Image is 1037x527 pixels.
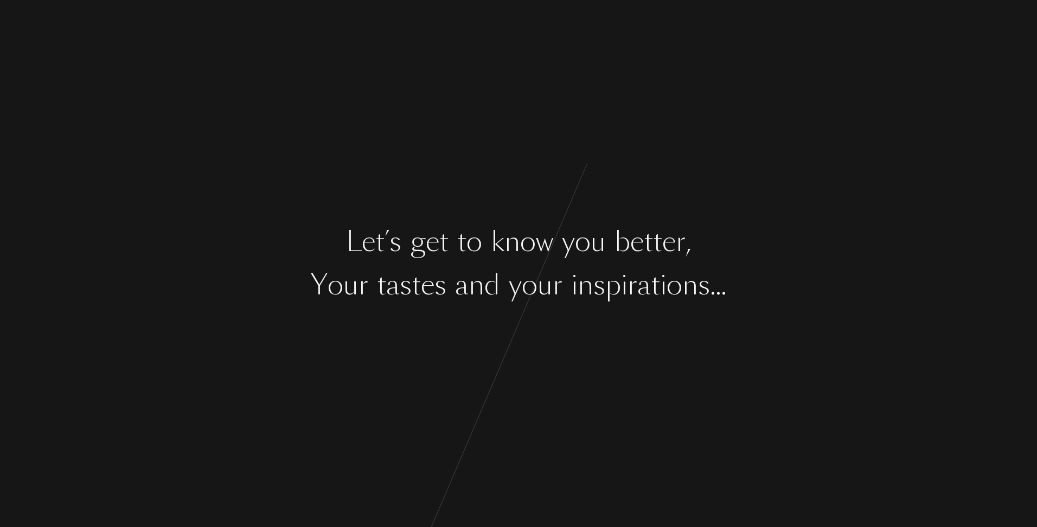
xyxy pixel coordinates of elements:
div: n [682,265,698,306]
div: e [421,265,434,306]
div: e [362,222,375,262]
div: o [328,265,343,306]
div: o [520,222,536,262]
div: o [575,222,591,262]
div: r [676,222,686,262]
div: e [662,222,676,262]
div: a [455,265,469,306]
div: s [593,265,605,306]
div: a [637,265,651,306]
div: , [686,222,691,262]
div: o [522,265,537,306]
div: t [457,222,466,262]
div: a [386,265,400,306]
div: n [578,265,593,306]
div: r [553,265,562,306]
div: k [491,222,504,262]
div: i [660,265,667,306]
div: e [630,222,644,262]
div: u [537,265,553,306]
div: t [412,265,421,306]
div: r [628,265,637,306]
div: w [536,222,553,262]
div: n [469,265,484,306]
div: o [466,222,482,262]
div: d [484,265,500,306]
div: t [651,265,660,306]
div: o [667,265,682,306]
div: t [375,222,385,262]
div: s [434,265,446,306]
div: n [504,222,520,262]
div: . [715,265,721,306]
div: . [721,265,726,306]
div: u [343,265,359,306]
div: b [614,222,630,262]
div: s [698,265,710,306]
div: u [591,222,606,262]
div: i [621,265,628,306]
div: y [562,222,575,262]
div: t [644,222,653,262]
div: y [509,265,522,306]
div: . [710,265,715,306]
div: p [605,265,621,306]
div: s [389,222,401,262]
div: L [346,222,362,262]
div: ’ [385,222,389,262]
div: Y [311,265,328,306]
div: i [571,265,578,306]
div: g [410,222,426,262]
div: r [359,265,368,306]
div: t [377,265,386,306]
div: t [653,222,662,262]
div: e [426,222,439,262]
div: s [400,265,412,306]
div: t [439,222,449,262]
